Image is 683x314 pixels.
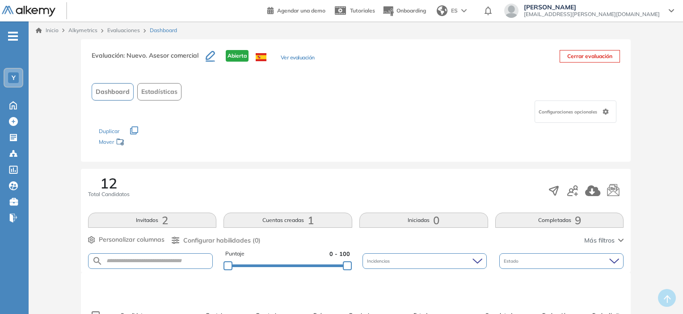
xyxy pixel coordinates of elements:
span: 0 - 100 [329,250,350,258]
span: Onboarding [396,7,426,14]
button: Más filtros [584,236,624,245]
button: Personalizar columnas [88,235,164,244]
button: Estadísticas [137,83,181,100]
button: Iniciadas0 [359,213,488,228]
span: Duplicar [99,128,119,134]
div: Mover [99,134,188,151]
button: Configurar habilidades (0) [172,236,261,245]
div: Configuraciones opcionales [535,100,616,123]
button: Dashboard [92,83,134,100]
span: Dashboard [150,26,177,34]
span: Estado [504,258,520,264]
img: SEARCH_ALT [92,255,103,267]
img: ESP [256,53,266,61]
span: Y [12,74,16,81]
div: Incidencias [363,253,487,269]
div: Estado [499,253,624,269]
span: 12 [100,176,117,190]
span: [PERSON_NAME] [524,4,660,11]
span: Más filtros [584,236,615,245]
img: arrow [461,9,467,13]
span: Abierta [226,50,249,62]
button: Cuentas creadas1 [223,213,352,228]
span: Configurar habilidades (0) [183,236,261,245]
button: Invitados2 [88,213,217,228]
span: : Nuevo. Asesor comercial [123,51,198,59]
button: Ver evaluación [281,54,315,63]
span: Total Candidatos [88,190,130,198]
span: [EMAIL_ADDRESS][PERSON_NAME][DOMAIN_NAME] [524,11,660,18]
span: Puntaje [225,250,245,258]
span: Tutoriales [350,7,375,14]
span: Personalizar columnas [99,235,164,244]
span: Estadísticas [141,87,177,96]
a: Evaluaciones [107,27,140,33]
span: Agendar una demo [277,7,325,14]
span: ES [451,7,458,15]
i: - [8,35,18,37]
span: Dashboard [96,87,130,96]
img: Logo [2,6,55,17]
button: Completadas9 [495,213,624,228]
h3: Evaluación [92,50,206,69]
img: world [437,5,447,16]
span: Incidencias [367,258,392,264]
button: Cerrar evaluación [560,50,620,63]
span: Alkymetrics [68,27,97,33]
a: Inicio [36,26,59,34]
a: Agendar una demo [267,4,325,15]
span: Configuraciones opcionales [539,109,599,115]
button: Onboarding [382,1,426,21]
